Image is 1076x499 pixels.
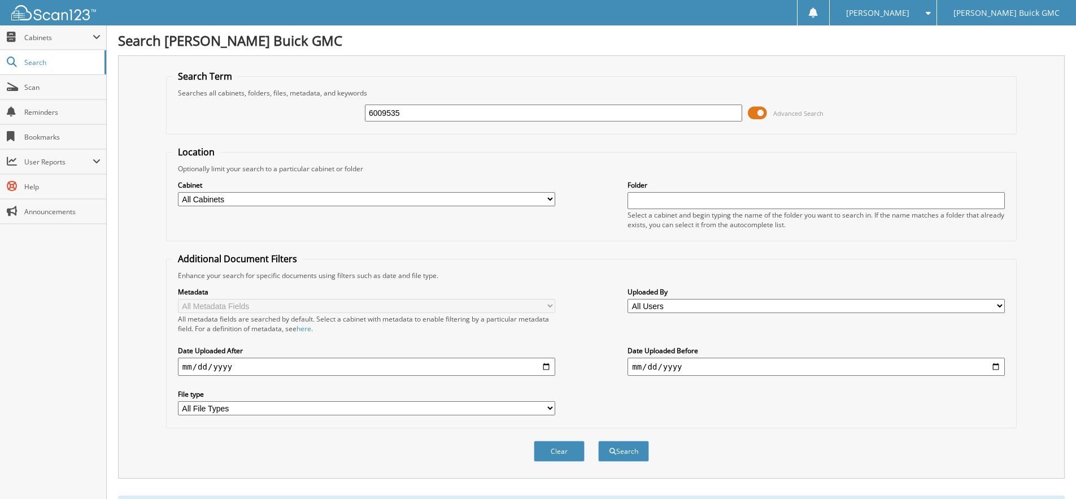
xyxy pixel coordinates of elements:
[628,358,1005,376] input: end
[24,107,101,117] span: Reminders
[24,157,93,167] span: User Reports
[172,164,1010,173] div: Optionally limit your search to a particular cabinet or folder
[172,253,303,265] legend: Additional Document Filters
[178,346,555,355] label: Date Uploaded After
[24,207,101,216] span: Announcements
[178,180,555,190] label: Cabinet
[178,287,555,297] label: Metadata
[178,389,555,399] label: File type
[118,31,1065,50] h1: Search [PERSON_NAME] Buick GMC
[172,146,220,158] legend: Location
[11,5,96,20] img: scan123-logo-white.svg
[24,182,101,192] span: Help
[24,33,93,42] span: Cabinets
[178,358,555,376] input: start
[773,109,824,118] span: Advanced Search
[297,324,311,333] a: here
[178,314,555,333] div: All metadata fields are searched by default. Select a cabinet with metadata to enable filtering b...
[628,287,1005,297] label: Uploaded By
[598,441,649,462] button: Search
[628,180,1005,190] label: Folder
[628,346,1005,355] label: Date Uploaded Before
[24,132,101,142] span: Bookmarks
[172,70,238,83] legend: Search Term
[534,441,585,462] button: Clear
[953,10,1060,16] span: [PERSON_NAME] Buick GMC
[628,210,1005,229] div: Select a cabinet and begin typing the name of the folder you want to search in. If the name match...
[24,58,99,67] span: Search
[24,83,101,92] span: Scan
[172,271,1010,280] div: Enhance your search for specific documents using filters such as date and file type.
[172,88,1010,98] div: Searches all cabinets, folders, files, metadata, and keywords
[846,10,909,16] span: [PERSON_NAME]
